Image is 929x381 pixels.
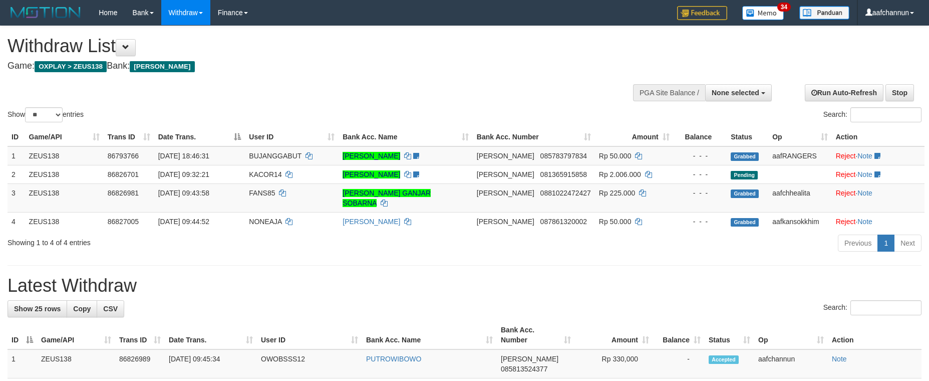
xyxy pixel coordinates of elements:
th: Bank Acc. Name: activate to sort column ascending [339,128,473,146]
a: [PERSON_NAME] [343,218,400,226]
img: MOTION_logo.png [8,5,84,20]
td: 86826989 [115,349,165,378]
span: [PERSON_NAME] [501,355,558,363]
span: NONEAJA [249,218,281,226]
a: [PERSON_NAME] [343,152,400,160]
th: Amount: activate to sort column ascending [575,321,653,349]
span: 34 [777,3,791,12]
a: Note [857,170,872,178]
td: ZEUS138 [25,165,104,183]
a: Next [894,235,921,252]
td: [DATE] 09:45:34 [165,349,257,378]
img: Feedback.jpg [677,6,727,20]
span: Rp 225.000 [599,189,635,197]
th: Action [828,321,921,349]
td: 4 [8,212,25,231]
span: [DATE] 09:44:52 [158,218,209,226]
th: Date Trans.: activate to sort column descending [154,128,245,146]
div: PGA Site Balance / [633,84,705,101]
th: User ID: activate to sort column ascending [245,128,339,146]
input: Search: [850,300,921,315]
th: Amount: activate to sort column ascending [595,128,674,146]
th: ID: activate to sort column descending [8,321,37,349]
th: Game/API: activate to sort column ascending [37,321,115,349]
span: Show 25 rows [14,305,61,313]
span: Pending [731,171,758,179]
span: Grabbed [731,218,759,227]
span: [PERSON_NAME] [130,61,194,72]
button: None selected [705,84,772,101]
td: 3 [8,183,25,212]
span: Accepted [709,355,739,364]
th: Status [727,128,768,146]
a: Note [832,355,847,363]
th: Op: activate to sort column ascending [768,128,831,146]
span: None selected [712,89,759,97]
div: - - - [678,188,723,198]
label: Show entries [8,107,84,122]
h1: Withdraw List [8,36,609,56]
div: - - - [678,169,723,179]
td: ZEUS138 [25,183,104,212]
td: · [832,183,924,212]
th: Bank Acc. Number: activate to sort column ascending [473,128,595,146]
span: Copy 085783797834 to clipboard [540,152,587,160]
td: ZEUS138 [25,146,104,165]
td: aafchhealita [768,183,831,212]
td: aafRANGERS [768,146,831,165]
span: KACOR14 [249,170,281,178]
th: Date Trans.: activate to sort column ascending [165,321,257,349]
td: 1 [8,349,37,378]
a: [PERSON_NAME] [343,170,400,178]
th: ID [8,128,25,146]
div: - - - [678,151,723,161]
span: Copy [73,305,91,313]
span: 86826981 [108,189,139,197]
td: 1 [8,146,25,165]
td: · [832,212,924,231]
a: PUTROWIBOWO [366,355,421,363]
th: Op: activate to sort column ascending [754,321,828,349]
span: BUJANGGABUT [249,152,301,160]
a: Reject [836,189,856,197]
span: OXPLAY > ZEUS138 [35,61,107,72]
td: ZEUS138 [25,212,104,231]
th: Bank Acc. Number: activate to sort column ascending [497,321,575,349]
th: Game/API: activate to sort column ascending [25,128,104,146]
th: Status: activate to sort column ascending [705,321,754,349]
td: ZEUS138 [37,349,115,378]
div: Showing 1 to 4 of 4 entries [8,234,380,248]
th: Balance [674,128,727,146]
a: 1 [877,235,894,252]
span: [DATE] 09:32:21 [158,170,209,178]
a: Stop [885,84,914,101]
span: 86826701 [108,170,139,178]
td: · [832,165,924,183]
a: Previous [838,235,878,252]
span: 86793766 [108,152,139,160]
th: Bank Acc. Name: activate to sort column ascending [362,321,497,349]
a: Reject [836,218,856,226]
span: [DATE] 09:43:58 [158,189,209,197]
td: OWOBSSS12 [257,349,362,378]
td: aafchannun [754,349,828,378]
span: Rp 50.000 [599,152,632,160]
a: CSV [97,300,124,317]
span: FANS85 [249,189,275,197]
a: Reject [836,170,856,178]
img: Button%20Memo.svg [742,6,784,20]
td: aafkansokkhim [768,212,831,231]
img: panduan.png [799,6,849,20]
td: Rp 330,000 [575,349,653,378]
input: Search: [850,107,921,122]
span: Rp 2.006.000 [599,170,641,178]
th: Trans ID: activate to sort column ascending [115,321,165,349]
td: - [653,349,705,378]
a: Note [857,218,872,226]
th: User ID: activate to sort column ascending [257,321,362,349]
th: Trans ID: activate to sort column ascending [104,128,154,146]
a: Reject [836,152,856,160]
td: · [832,146,924,165]
span: Grabbed [731,189,759,198]
span: [DATE] 18:46:31 [158,152,209,160]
